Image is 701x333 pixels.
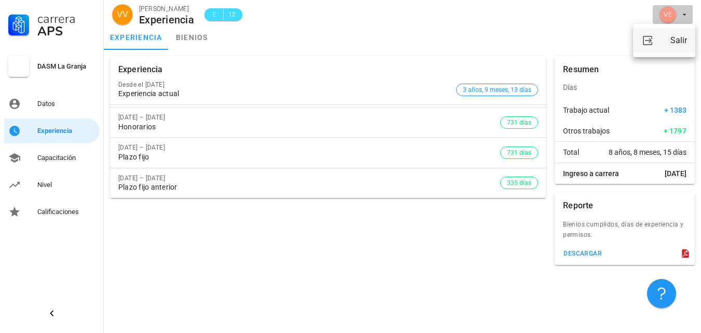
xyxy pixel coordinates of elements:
[104,25,169,50] a: experiencia
[555,75,695,100] div: Días
[4,172,100,197] a: Nivel
[670,30,687,51] div: Salir
[118,56,163,83] div: Experiencia
[169,25,215,50] a: bienios
[609,147,686,157] span: 8 años, 8 meses, 15 días
[37,154,95,162] div: Capacitación
[139,14,194,25] div: Experiencia
[664,126,687,136] span: + 1797
[37,62,95,71] div: DASM La Granja
[4,145,100,170] a: Capacitación
[37,127,95,135] div: Experiencia
[507,117,531,128] span: 731 días
[37,100,95,108] div: Datos
[659,6,676,23] div: avatar
[37,208,95,216] div: Calificaciones
[118,81,452,88] div: Desde el [DATE]
[507,147,531,158] span: 731 días
[37,12,95,25] div: Carrera
[463,84,531,96] span: 3 años, 9 meses, 13 días
[563,56,599,83] div: Resumen
[563,126,610,136] span: Otros trabajos
[37,25,95,37] div: APS
[118,89,452,98] div: Experiencia actual
[118,175,500,182] div: [DATE] – [DATE]
[563,168,619,179] span: Ingreso a carrera
[37,181,95,189] div: Nivel
[664,105,686,115] span: + 1383
[118,153,500,162] div: Plazo fijo
[507,177,531,189] span: 335 días
[118,123,500,131] div: Honorarios
[665,168,686,179] span: [DATE]
[118,183,500,192] div: Plazo fijo anterior
[117,4,128,25] span: VV
[211,9,219,20] span: E
[563,192,593,219] div: Reporte
[563,250,602,257] div: descargar
[563,147,579,157] span: Total
[4,118,100,143] a: Experiencia
[118,114,500,121] div: [DATE] – [DATE]
[555,219,695,246] div: Bienios cumplidos, dias de experiencia y permisos.
[118,144,500,151] div: [DATE] – [DATE]
[4,91,100,116] a: Datos
[559,246,606,261] button: descargar
[139,4,194,14] div: [PERSON_NAME]
[4,199,100,224] a: Calificaciones
[563,105,609,115] span: Trabajo actual
[228,9,236,20] span: 12
[112,4,133,25] div: avatar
